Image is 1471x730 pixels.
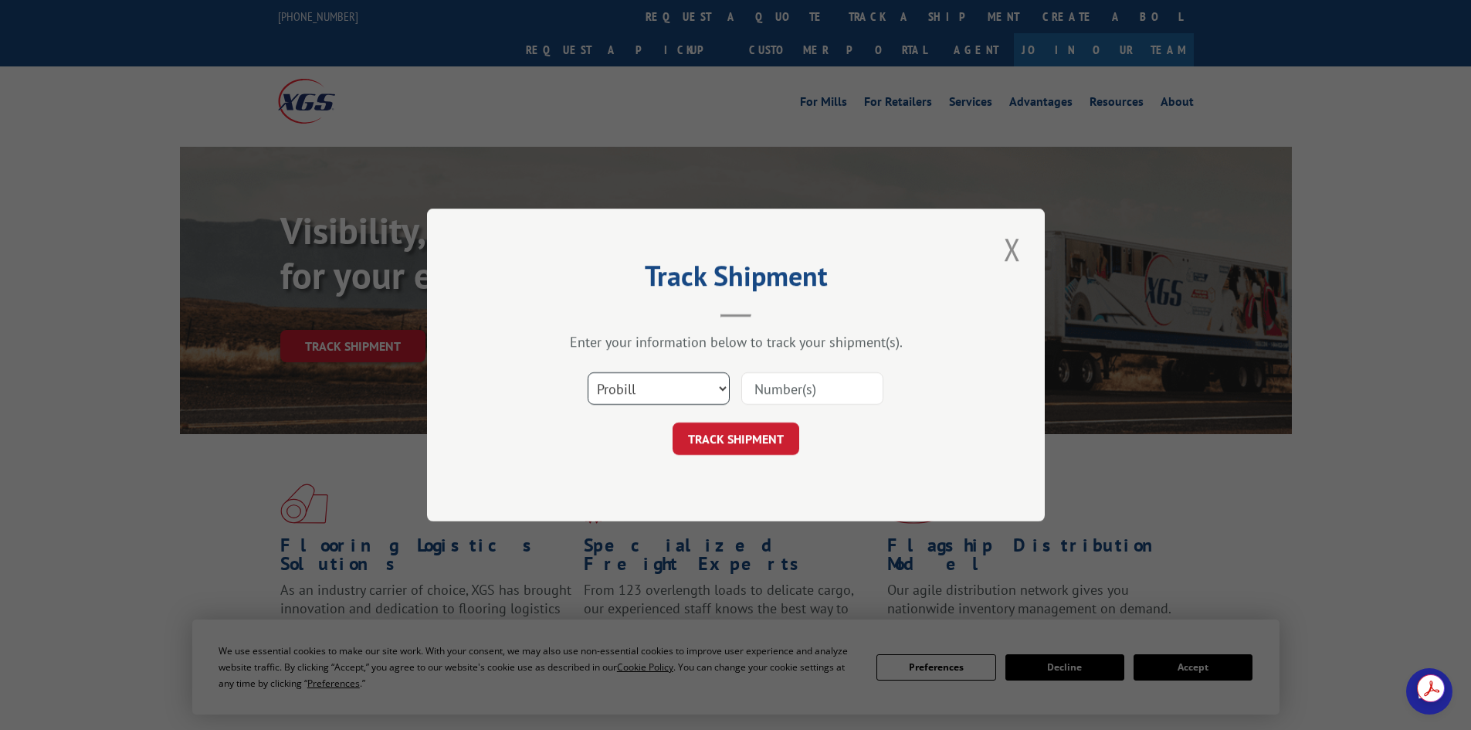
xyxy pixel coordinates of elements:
h2: Track Shipment [504,265,968,294]
button: Close modal [999,228,1025,270]
div: Enter your information below to track your shipment(s). [504,333,968,351]
button: TRACK SHIPMENT [673,423,799,455]
a: Open chat [1406,668,1452,715]
input: Number(s) [741,372,883,405]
